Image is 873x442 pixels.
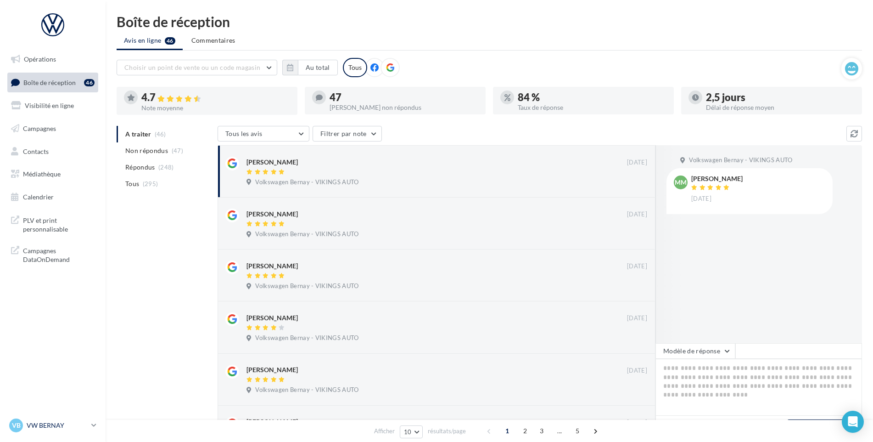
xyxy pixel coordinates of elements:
[627,262,647,271] span: [DATE]
[23,193,54,201] span: Calendrier
[570,424,585,438] span: 5
[218,126,309,142] button: Tous les avis
[313,126,382,142] button: Filtrer par note
[125,146,168,155] span: Non répondus
[255,230,358,238] span: Volkswagen Bernay - VIKINGS AUTO
[125,179,139,188] span: Tous
[246,365,298,374] div: [PERSON_NAME]
[675,178,687,187] span: MM
[627,210,647,219] span: [DATE]
[27,421,88,430] p: VW BERNAY
[225,130,263,137] span: Tous les avis
[282,60,338,75] button: Au total
[255,178,358,187] span: Volkswagen Bernay - VIKINGS AUTO
[255,334,358,342] span: Volkswagen Bernay - VIKINGS AUTO
[7,417,98,434] a: VB VW BERNAY
[6,241,100,268] a: Campagnes DataOnDemand
[255,386,358,394] span: Volkswagen Bernay - VIKINGS AUTO
[255,282,358,290] span: Volkswagen Bernay - VIKINGS AUTO
[6,50,100,69] a: Opérations
[627,367,647,375] span: [DATE]
[689,156,792,164] span: Volkswagen Bernay - VIKINGS AUTO
[534,424,549,438] span: 3
[124,63,260,71] span: Choisir un point de vente ou un code magasin
[343,58,367,77] div: Tous
[23,78,76,86] span: Boîte de réception
[330,104,478,111] div: [PERSON_NAME] non répondus
[158,164,174,171] span: (248)
[23,125,56,132] span: Campagnes
[404,428,412,436] span: 10
[518,424,532,438] span: 2
[125,163,155,172] span: Répondus
[428,427,466,436] span: résultats/page
[246,261,298,271] div: [PERSON_NAME]
[246,210,298,219] div: [PERSON_NAME]
[141,92,290,103] div: 4.7
[172,147,183,154] span: (47)
[6,119,100,138] a: Campagnes
[191,36,235,45] span: Commentaires
[25,102,74,109] span: Visibilité en ligne
[298,60,338,75] button: Au total
[246,417,298,426] div: [PERSON_NAME]
[655,343,735,359] button: Modèle de réponse
[627,419,647,427] span: [DATE]
[374,427,395,436] span: Afficher
[23,170,61,178] span: Médiathèque
[143,180,158,187] span: (295)
[23,244,95,264] span: Campagnes DataOnDemand
[84,79,95,86] div: 46
[23,214,95,234] span: PLV et print personnalisable
[246,313,298,323] div: [PERSON_NAME]
[627,159,647,167] span: [DATE]
[706,92,855,102] div: 2,5 jours
[6,73,100,92] a: Boîte de réception46
[246,158,298,167] div: [PERSON_NAME]
[330,92,478,102] div: 47
[706,104,855,111] div: Délai de réponse moyen
[117,60,277,75] button: Choisir un point de vente ou un code magasin
[6,164,100,184] a: Médiathèque
[23,147,49,155] span: Contacts
[6,96,100,115] a: Visibilité en ligne
[141,105,290,111] div: Note moyenne
[691,195,711,203] span: [DATE]
[6,142,100,161] a: Contacts
[552,424,567,438] span: ...
[12,421,21,430] span: VB
[117,15,862,28] div: Boîte de réception
[842,411,864,433] div: Open Intercom Messenger
[627,314,647,323] span: [DATE]
[518,92,666,102] div: 84 %
[400,425,423,438] button: 10
[6,187,100,207] a: Calendrier
[24,55,56,63] span: Opérations
[518,104,666,111] div: Taux de réponse
[691,176,743,182] div: [PERSON_NAME]
[6,210,100,238] a: PLV et print personnalisable
[500,424,515,438] span: 1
